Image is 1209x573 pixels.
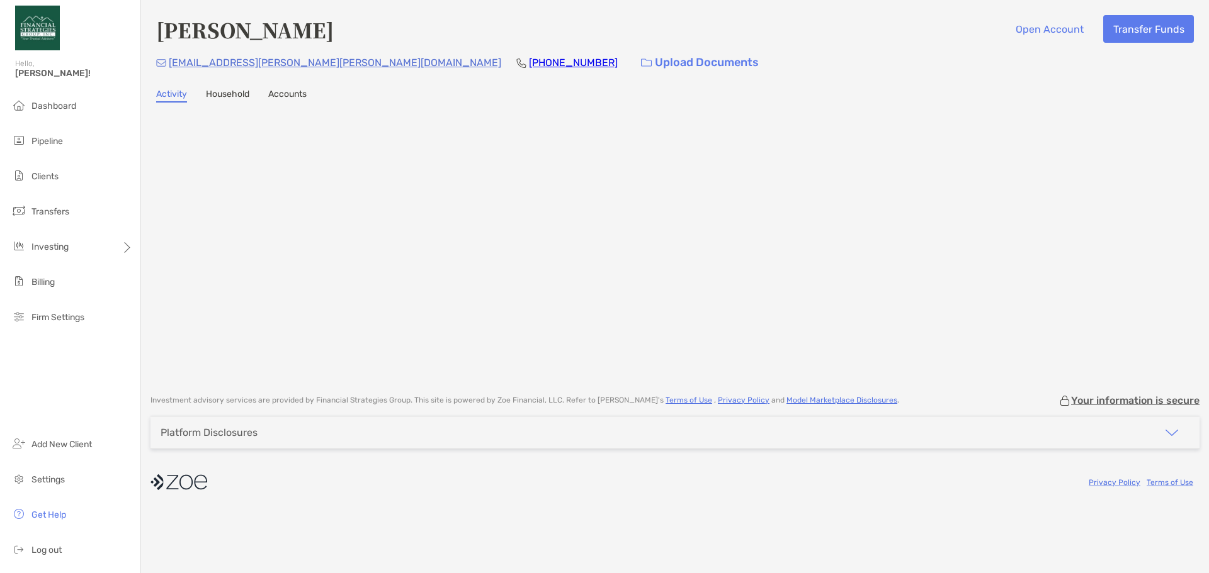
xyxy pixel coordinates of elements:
[31,136,63,147] span: Pipeline
[31,312,84,323] span: Firm Settings
[11,436,26,451] img: add_new_client icon
[156,89,187,103] a: Activity
[31,474,65,485] span: Settings
[31,439,92,450] span: Add New Client
[11,309,26,324] img: firm-settings icon
[150,468,207,496] img: company logo
[11,506,26,521] img: get-help icon
[156,15,334,44] h4: [PERSON_NAME]
[206,89,249,103] a: Household
[11,97,26,113] img: dashboard icon
[641,58,652,67] img: button icon
[150,396,899,405] p: Investment advisory services are provided by Financial Strategies Group . This site is powered by...
[11,238,26,253] img: investing icon
[11,274,26,289] img: billing icon
[11,168,26,183] img: clients icon
[31,545,62,555] span: Log out
[633,49,767,76] a: Upload Documents
[1071,394,1200,406] p: Your information is secure
[31,206,69,217] span: Transfers
[31,277,55,287] span: Billing
[156,59,166,67] img: Email Icon
[1006,15,1093,43] button: Open Account
[31,242,69,252] span: Investing
[1164,425,1179,440] img: icon arrow
[15,68,133,79] span: [PERSON_NAME]!
[1103,15,1194,43] button: Transfer Funds
[786,396,897,404] a: Model Marketplace Disclosures
[161,426,258,438] div: Platform Disclosures
[169,55,501,70] p: [EMAIL_ADDRESS][PERSON_NAME][PERSON_NAME][DOMAIN_NAME]
[11,542,26,557] img: logout icon
[31,101,76,111] span: Dashboard
[11,471,26,486] img: settings icon
[718,396,769,404] a: Privacy Policy
[11,203,26,218] img: transfers icon
[516,58,526,68] img: Phone Icon
[268,89,307,103] a: Accounts
[529,57,618,69] a: [PHONE_NUMBER]
[666,396,712,404] a: Terms of Use
[15,5,60,50] img: Zoe Logo
[31,509,66,520] span: Get Help
[1147,478,1193,487] a: Terms of Use
[31,171,59,182] span: Clients
[11,133,26,148] img: pipeline icon
[1089,478,1140,487] a: Privacy Policy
